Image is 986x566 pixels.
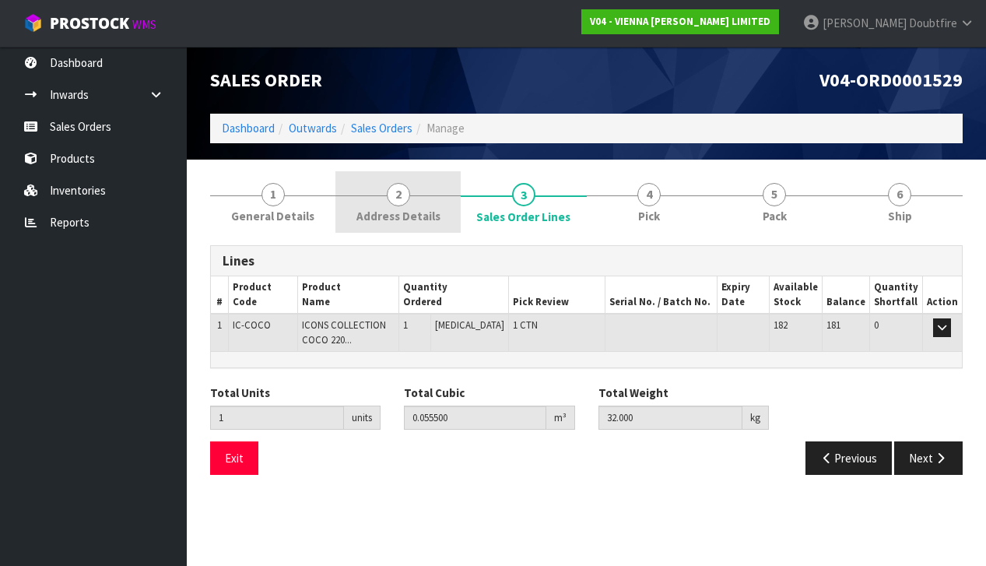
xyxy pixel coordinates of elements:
[403,318,408,332] span: 1
[805,441,893,475] button: Previous
[922,276,962,314] th: Action
[404,406,546,430] input: Total Cubic
[742,406,769,431] div: kg
[210,385,270,401] label: Total Units
[476,209,570,225] span: Sales Order Lines
[356,208,440,224] span: Address Details
[512,183,535,206] span: 3
[435,318,504,332] span: [MEDICAL_DATA]
[774,318,788,332] span: 182
[351,121,412,135] a: Sales Orders
[233,318,271,332] span: IC-COCO
[869,276,922,314] th: Quantity Shortfall
[598,385,668,401] label: Total Weight
[210,406,344,430] input: Total Units
[590,15,770,28] strong: V04 - VIENNA [PERSON_NAME] LIMITED
[229,276,297,314] th: Product Code
[297,276,398,314] th: Product Name
[819,68,963,92] span: V04-ORD0001529
[598,406,742,430] input: Total Weight
[387,183,410,206] span: 2
[638,208,660,224] span: Pick
[822,276,869,314] th: Balance
[210,234,963,487] span: Sales Order Lines
[769,276,822,314] th: Available Stock
[546,406,575,431] div: m³
[426,121,465,135] span: Manage
[210,441,258,475] button: Exit
[823,16,907,30] span: [PERSON_NAME]
[763,208,787,224] span: Pack
[302,318,386,346] span: ICONS COLLECTION COCO 220...
[718,276,770,314] th: Expiry Date
[261,183,285,206] span: 1
[223,254,950,269] h3: Lines
[894,441,963,475] button: Next
[344,406,381,431] div: units
[210,68,322,92] span: Sales Order
[404,385,465,401] label: Total Cubic
[637,183,661,206] span: 4
[132,17,156,32] small: WMS
[826,318,840,332] span: 181
[50,13,129,33] span: ProStock
[888,208,912,224] span: Ship
[222,121,275,135] a: Dashboard
[23,13,43,33] img: cube-alt.png
[763,183,786,206] span: 5
[909,16,957,30] span: Doubtfire
[217,318,222,332] span: 1
[399,276,509,314] th: Quantity Ordered
[289,121,337,135] a: Outwards
[888,183,911,206] span: 6
[231,208,314,224] span: General Details
[211,276,229,314] th: #
[509,276,605,314] th: Pick Review
[513,318,538,332] span: 1 CTN
[874,318,879,332] span: 0
[605,276,718,314] th: Serial No. / Batch No.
